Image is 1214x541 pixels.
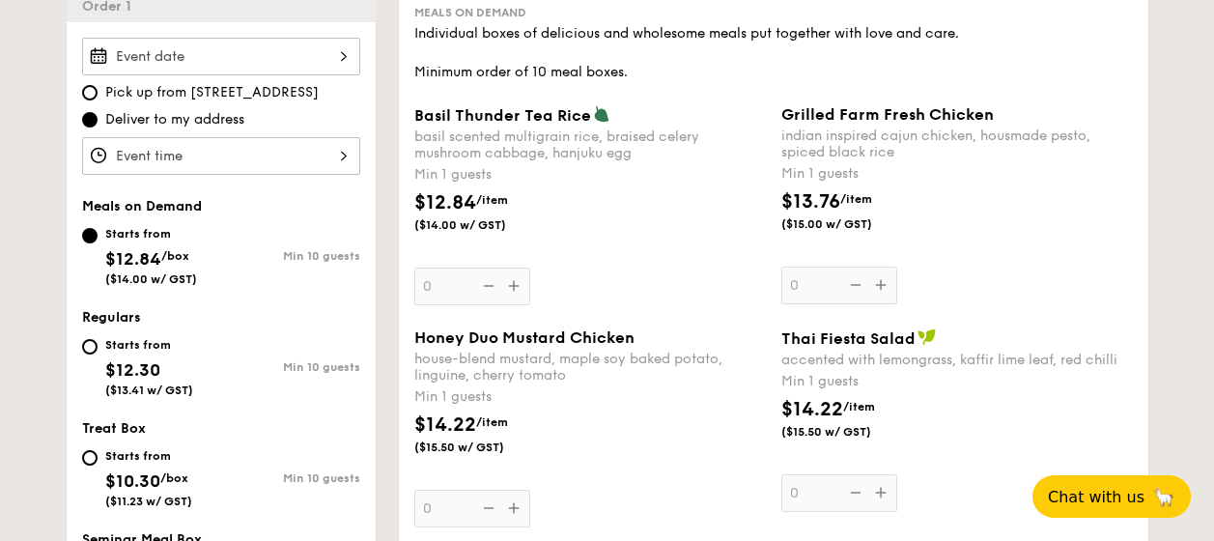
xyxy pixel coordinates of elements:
[221,249,360,263] div: Min 10 guests
[414,106,591,125] span: Basil Thunder Tea Rice
[82,339,98,355] input: Starts from$12.30($13.41 w/ GST)Min 10 guests
[82,198,202,214] span: Meals on Demand
[414,24,1133,82] div: Individual boxes of delicious and wholesome meals put together with love and care. Minimum order ...
[82,112,98,128] input: Deliver to my address
[1032,475,1191,518] button: Chat with us🦙
[781,352,1133,368] div: accented with lemongrass, kaffir lime leaf, red chilli
[781,105,994,124] span: Grilled Farm Fresh Chicken
[781,398,843,421] span: $14.22
[105,448,192,464] div: Starts from
[476,415,508,429] span: /item
[414,413,476,437] span: $14.22
[781,216,913,232] span: ($15.00 w/ GST)
[414,440,546,455] span: ($15.50 w/ GST)
[414,351,766,384] div: house-blend mustard, maple soy baked potato, linguine, cherry tomato
[918,328,937,346] img: icon-vegan.f8ff3823.svg
[414,128,766,161] div: basil scented multigrain rice, braised celery mushroom cabbage, hanjuku egg
[161,249,189,263] span: /box
[414,328,635,347] span: Honey Duo Mustard Chicken
[840,192,872,206] span: /item
[82,38,360,75] input: Event date
[414,191,476,214] span: $12.84
[781,424,913,440] span: ($15.50 w/ GST)
[82,450,98,466] input: Starts from$10.30/box($11.23 w/ GST)Min 10 guests
[105,359,160,381] span: $12.30
[82,137,360,175] input: Event time
[781,164,1133,184] div: Min 1 guests
[221,360,360,374] div: Min 10 guests
[414,217,546,233] span: ($14.00 w/ GST)
[781,329,916,348] span: Thai Fiesta Salad
[1152,486,1175,508] span: 🦙
[221,471,360,485] div: Min 10 guests
[781,372,1133,391] div: Min 1 guests
[82,420,146,437] span: Treat Box
[105,495,192,508] span: ($11.23 w/ GST)
[1048,488,1144,506] span: Chat with us
[781,128,1133,160] div: indian inspired cajun chicken, housmade pesto, spiced black rice
[414,387,766,407] div: Min 1 guests
[105,83,319,102] span: Pick up from [STREET_ADDRESS]
[105,110,244,129] span: Deliver to my address
[414,165,766,185] div: Min 1 guests
[82,85,98,100] input: Pick up from [STREET_ADDRESS]
[105,248,161,270] span: $12.84
[593,105,610,123] img: icon-vegetarian.fe4039eb.svg
[105,226,197,242] div: Starts from
[160,471,188,485] span: /box
[105,272,197,286] span: ($14.00 w/ GST)
[105,384,193,397] span: ($13.41 w/ GST)
[82,309,141,326] span: Regulars
[105,470,160,492] span: $10.30
[843,400,875,413] span: /item
[781,190,840,214] span: $13.76
[82,228,98,243] input: Starts from$12.84/box($14.00 w/ GST)Min 10 guests
[476,193,508,207] span: /item
[105,337,193,353] div: Starts from
[414,6,526,19] span: Meals on Demand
